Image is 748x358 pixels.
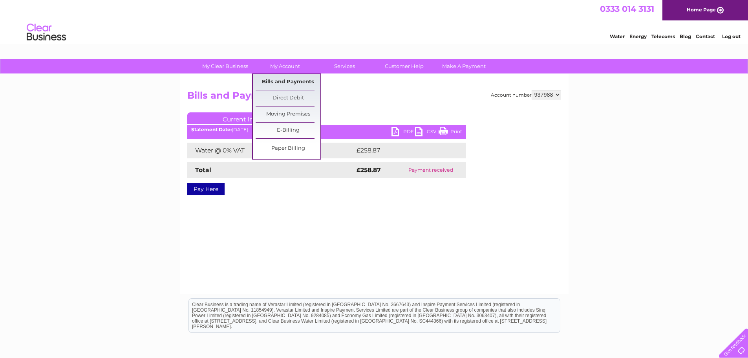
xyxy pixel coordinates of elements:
strong: £258.87 [357,166,381,174]
td: Water @ 0% VAT [187,143,355,158]
a: 0333 014 3131 [600,4,654,14]
a: Pay Here [187,183,225,195]
a: Customer Help [372,59,437,73]
a: Current Invoice [187,112,305,124]
a: Water [610,33,625,39]
a: Direct Debit [256,90,320,106]
a: Make A Payment [432,59,496,73]
b: Statement Date: [191,127,232,132]
a: CSV [415,127,439,138]
a: PDF [391,127,415,138]
img: logo.png [26,20,66,44]
a: E-Billing [256,123,320,138]
a: Telecoms [651,33,675,39]
div: Account number [491,90,561,99]
a: My Account [252,59,317,73]
a: Print [439,127,462,138]
a: Services [312,59,377,73]
strong: Total [195,166,211,174]
div: [DATE] [187,127,466,132]
a: Log out [722,33,741,39]
td: Payment received [395,162,466,178]
a: Moving Premises [256,106,320,122]
a: Blog [680,33,691,39]
a: Paper Billing [256,141,320,156]
td: £258.87 [355,143,452,158]
a: Energy [629,33,647,39]
a: Bills and Payments [256,74,320,90]
h2: Bills and Payments [187,90,561,105]
a: Contact [696,33,715,39]
div: Clear Business is a trading name of Verastar Limited (registered in [GEOGRAPHIC_DATA] No. 3667643... [189,4,560,38]
a: My Clear Business [193,59,258,73]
